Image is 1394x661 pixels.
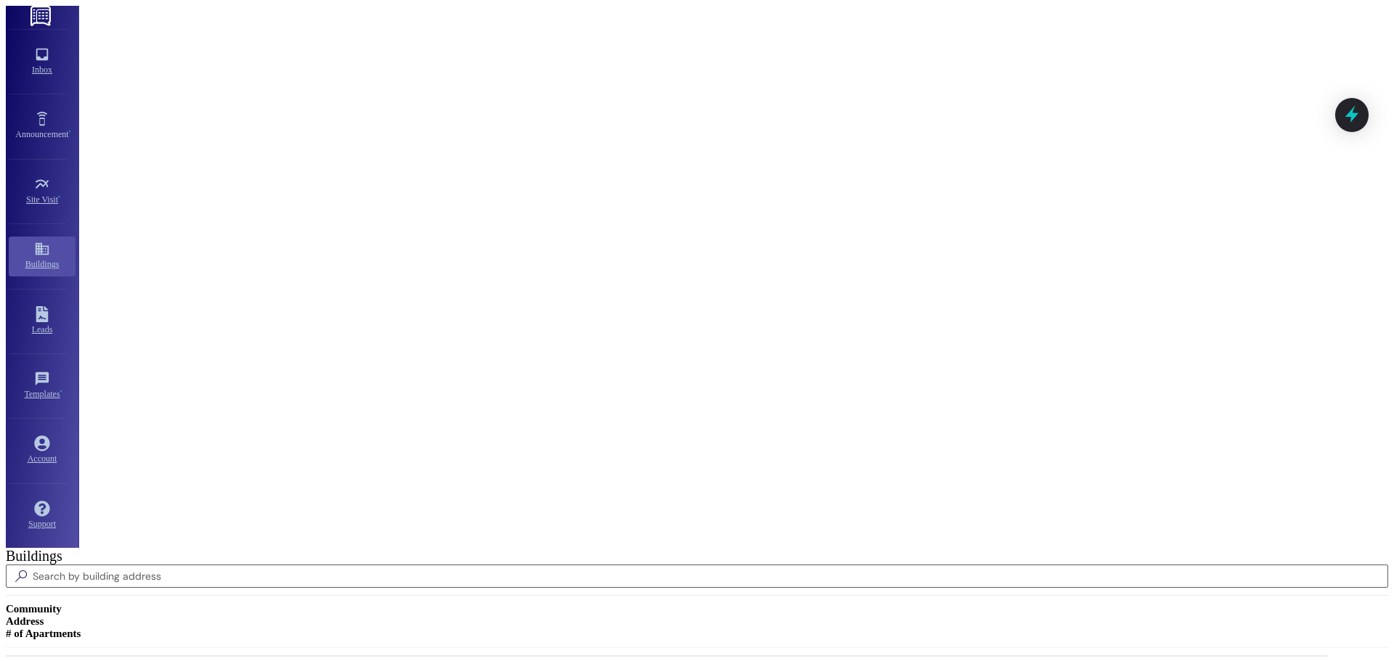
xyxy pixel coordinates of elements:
div: Inbox [2,62,82,77]
div: Announcement [2,127,82,141]
div: Community [6,603,1388,615]
div: Address [6,615,1388,628]
div: Support [2,517,82,531]
img: ResiDesk Logo [30,6,54,26]
span: • [58,192,60,202]
a: Templates • [9,366,76,406]
span: • [69,127,71,137]
div: Account [2,451,82,466]
div: Leads [2,322,82,337]
i:  [9,570,33,582]
a: Buildings [9,237,76,276]
input: Search by building address [33,566,1387,586]
a: Support [9,496,76,535]
div: Buildings [6,548,1388,564]
a: Account [9,431,76,470]
div: Buildings [2,257,82,271]
span: • [60,387,62,397]
a: Inbox [9,42,76,81]
div: Templates [2,387,82,401]
div: # of Apartments [6,628,1388,640]
a: Leads [9,302,76,341]
div: Site Visit [2,192,82,207]
a: Site Visit • [9,172,76,211]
